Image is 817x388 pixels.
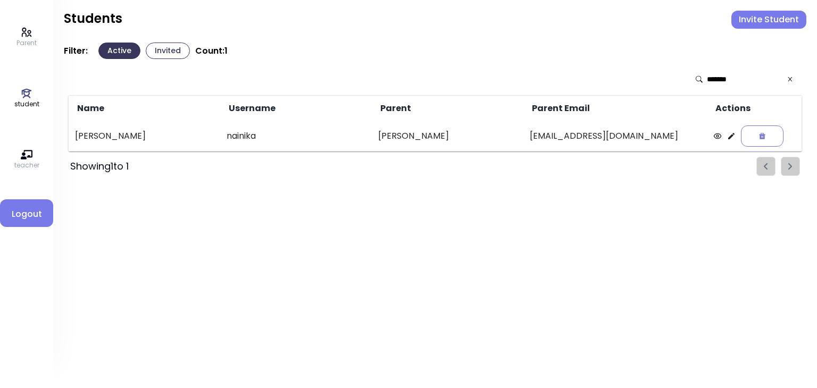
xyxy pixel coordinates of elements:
button: Active [98,43,140,59]
button: Invited [146,43,190,59]
button: Invite Student [731,11,806,29]
p: teacher [14,161,39,170]
div: Showing 1 to 1 [70,159,129,174]
a: student [14,88,39,109]
span: Actions [713,102,751,115]
p: Filter: [64,46,88,56]
span: Name [75,102,104,115]
a: Parent [16,27,37,48]
span: Username [227,102,276,115]
span: Parent Email [530,102,590,115]
td: [PERSON_NAME] [69,121,220,151]
ul: Pagination [756,157,800,176]
td: [EMAIL_ADDRESS][DOMAIN_NAME] [523,121,707,151]
td: [PERSON_NAME] [372,121,523,151]
td: nainika [220,121,372,151]
span: Logout [9,208,45,221]
h2: Students [64,11,122,27]
p: Count: 1 [195,46,228,56]
p: Parent [16,38,37,48]
p: student [14,99,39,109]
a: teacher [14,149,39,170]
span: Parent [378,102,411,115]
